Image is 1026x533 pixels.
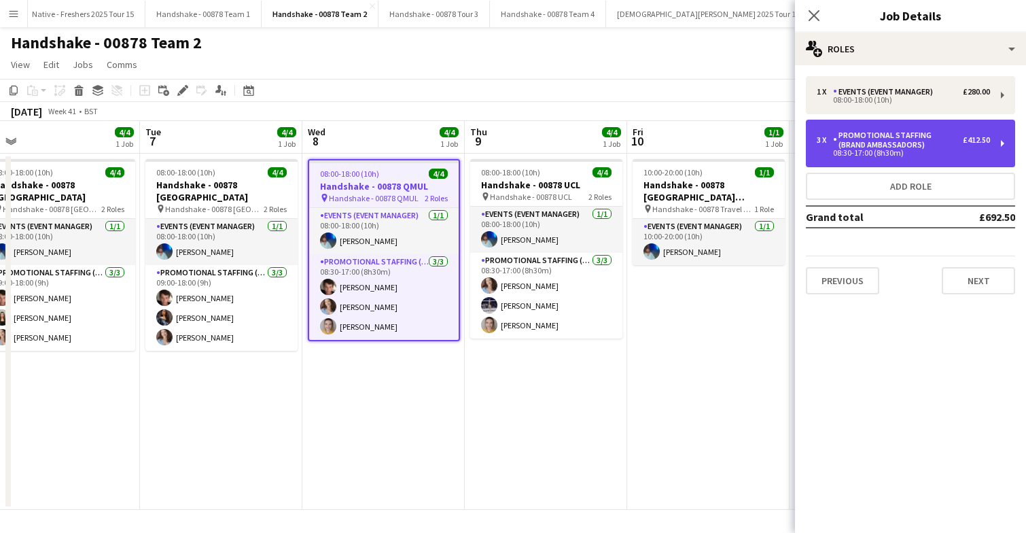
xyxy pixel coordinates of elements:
span: 2 Roles [425,193,448,203]
span: 10:00-20:00 (10h) [643,167,703,177]
h3: Handshake - 00878 [GEOGRAPHIC_DATA] [145,179,298,203]
span: 8 [306,133,325,149]
h1: Handshake - 00878 Team 2 [11,33,202,53]
button: Handshake - 00878 Team 2 [262,1,378,27]
span: 7 [143,133,161,149]
span: 2 Roles [101,204,124,214]
app-job-card: 08:00-18:00 (10h)4/4Handshake - 00878 [GEOGRAPHIC_DATA] Handshake - 00878 [GEOGRAPHIC_DATA]2 Role... [145,159,298,351]
button: Native - Freshers 2025 Tour 15 [21,1,145,27]
button: Next [942,267,1015,294]
span: 2 Roles [264,204,287,214]
div: 1 Job [603,139,620,149]
span: Handshake - 00878 QMUL [329,193,419,203]
span: 10 [631,133,643,149]
div: 1 Job [116,139,133,149]
span: 9 [468,133,487,149]
h3: Handshake - 00878 QMUL [309,180,459,192]
app-card-role: Promotional Staffing (Brand Ambassadors)3/308:30-17:00 (8h30m)[PERSON_NAME][PERSON_NAME][PERSON_N... [470,253,622,339]
span: Handshake - 00878 Travel Day [652,204,754,214]
span: Handshake - 00878 [GEOGRAPHIC_DATA] [165,204,264,214]
app-job-card: 08:00-18:00 (10h)4/4Handshake - 00878 UCL Handshake - 00878 UCL2 RolesEvents (Event Manager)1/108... [470,159,622,339]
app-card-role: Promotional Staffing (Brand Ambassadors)3/308:30-17:00 (8h30m)[PERSON_NAME][PERSON_NAME][PERSON_N... [309,254,459,340]
span: 4/4 [115,127,134,137]
span: 4/4 [602,127,621,137]
div: 08:00-18:00 (10h) [817,97,990,103]
a: Edit [38,56,65,73]
span: 4/4 [429,169,448,179]
app-card-role: Promotional Staffing (Brand Ambassadors)3/309:00-18:00 (9h)[PERSON_NAME][PERSON_NAME][PERSON_NAME] [145,265,298,351]
h3: Handshake - 00878 [GEOGRAPHIC_DATA] ([GEOGRAPHIC_DATA]) [633,179,785,203]
app-card-role: Events (Event Manager)1/108:00-18:00 (10h)[PERSON_NAME] [145,219,298,265]
span: 1 Role [754,204,774,214]
span: Handshake - 00878 UCL [490,192,572,202]
app-card-role: Events (Event Manager)1/108:00-18:00 (10h)[PERSON_NAME] [309,208,459,254]
span: Wed [308,126,325,138]
span: 08:00-18:00 (10h) [481,167,540,177]
span: 4/4 [105,167,124,177]
span: 4/4 [440,127,459,137]
td: £692.50 [934,206,1015,228]
span: 4/4 [277,127,296,137]
app-card-role: Events (Event Manager)1/108:00-18:00 (10h)[PERSON_NAME] [470,207,622,253]
button: Handshake - 00878 Tour 3 [378,1,490,27]
span: Fri [633,126,643,138]
button: Add role [806,173,1015,200]
span: 1/1 [764,127,783,137]
span: 08:00-18:00 (10h) [156,167,215,177]
span: 11 [793,133,810,149]
div: 1 Job [440,139,458,149]
app-job-card: 08:00-18:00 (10h)4/4Handshake - 00878 QMUL Handshake - 00878 QMUL2 RolesEvents (Event Manager)1/1... [308,159,460,341]
span: Handshake - 00878 [GEOGRAPHIC_DATA] [3,204,101,214]
div: 08:30-17:00 (8h30m) [817,150,990,156]
div: Promotional Staffing (Brand Ambassadors) [833,131,963,150]
span: Week 41 [45,106,79,116]
span: 08:00-18:00 (10h) [320,169,379,179]
div: Roles [795,33,1026,65]
div: 1 Job [765,139,783,149]
span: Tue [145,126,161,138]
div: BST [84,106,98,116]
span: 1/1 [755,167,774,177]
h3: Job Details [795,7,1026,24]
h3: Handshake - 00878 UCL [470,179,622,191]
span: 4/4 [268,167,287,177]
td: Grand total [806,206,934,228]
div: 1 Job [278,139,296,149]
div: Events (Event Manager) [833,87,938,97]
span: Edit [43,58,59,71]
div: £280.00 [963,87,990,97]
button: [DEMOGRAPHIC_DATA][PERSON_NAME] 2025 Tour 1 - 00848 [606,1,833,27]
span: Jobs [73,58,93,71]
app-job-card: 10:00-20:00 (10h)1/1Handshake - 00878 [GEOGRAPHIC_DATA] ([GEOGRAPHIC_DATA]) Handshake - 00878 Tra... [633,159,785,265]
div: £412.50 [963,135,990,145]
button: Handshake - 00878 Team 1 [145,1,262,27]
span: 4/4 [592,167,612,177]
div: 3 x [817,135,833,145]
div: 1 x [817,87,833,97]
button: Previous [806,267,879,294]
span: Comms [107,58,137,71]
a: View [5,56,35,73]
span: View [11,58,30,71]
a: Comms [101,56,143,73]
span: 2 Roles [588,192,612,202]
span: Thu [470,126,487,138]
div: [DATE] [11,105,42,118]
app-card-role: Events (Event Manager)1/110:00-20:00 (10h)[PERSON_NAME] [633,219,785,265]
button: Handshake - 00878 Team 4 [490,1,606,27]
a: Jobs [67,56,99,73]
